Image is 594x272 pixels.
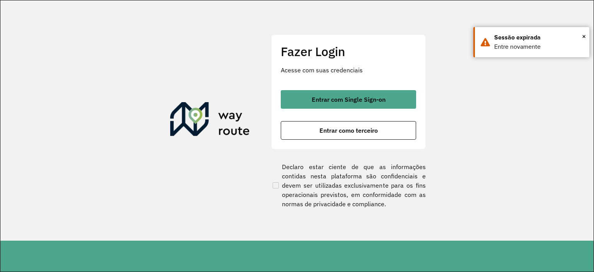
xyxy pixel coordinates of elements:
img: Roteirizador AmbevTech [170,102,250,139]
button: Close [582,31,586,42]
button: button [281,90,416,109]
p: Acesse com suas credenciais [281,65,416,75]
div: Sessão expirada [494,33,584,42]
div: Entre novamente [494,42,584,51]
button: button [281,121,416,140]
span: × [582,31,586,42]
span: Entrar com Single Sign-on [312,96,386,103]
label: Declaro estar ciente de que as informações contidas nesta plataforma são confidenciais e devem se... [271,162,426,209]
h2: Fazer Login [281,44,416,59]
span: Entrar como terceiro [319,127,378,133]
